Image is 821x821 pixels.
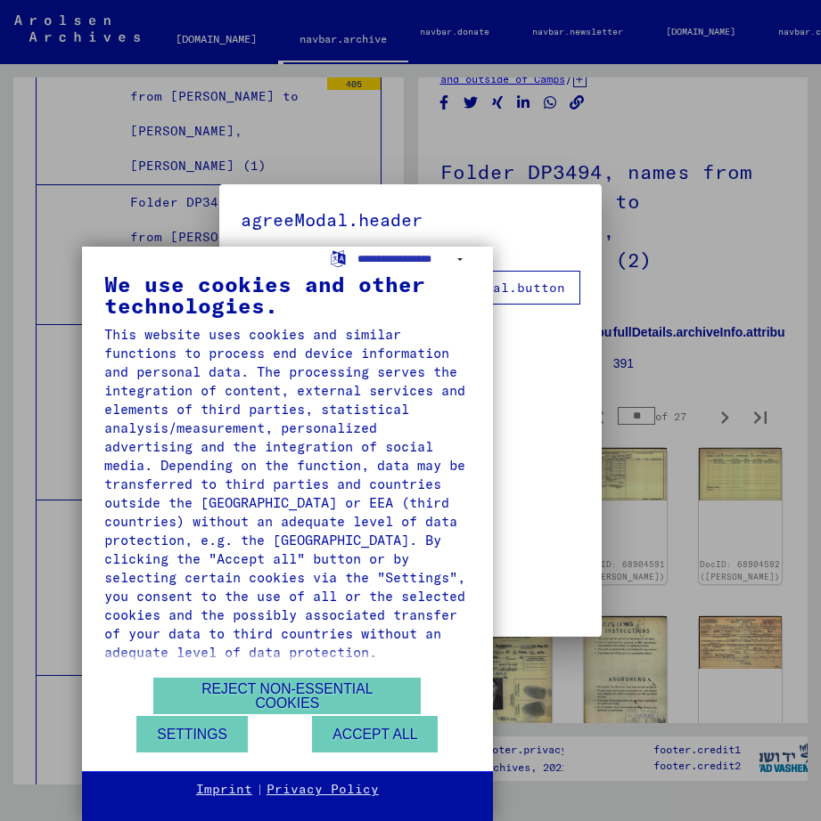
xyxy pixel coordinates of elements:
button: Reject non-essential cookies [153,678,421,714]
button: Settings [136,716,248,752]
a: Privacy Policy [267,781,379,799]
button: Accept all [312,716,438,752]
div: We use cookies and other technologies. [104,273,471,316]
a: Imprint [196,781,252,799]
div: This website uses cookies and similar functions to process end device information and personal da... [104,325,471,662]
